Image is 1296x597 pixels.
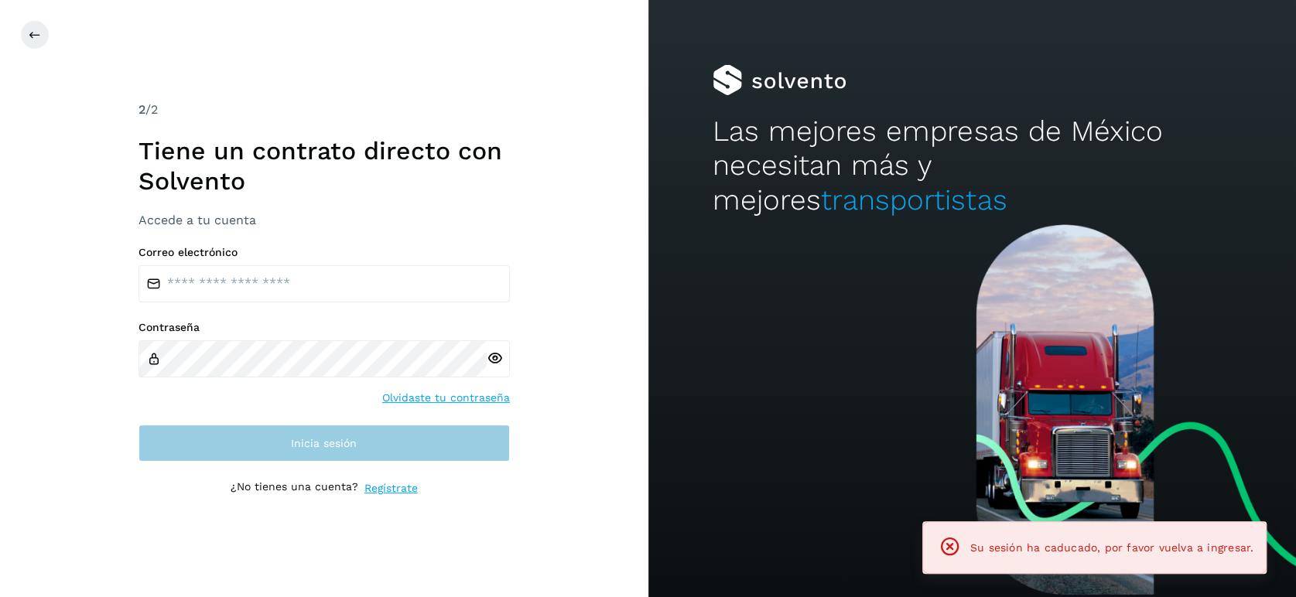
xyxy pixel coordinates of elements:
span: Su sesión ha caducado, por favor vuelva a ingresar. [970,541,1253,554]
h2: Las mejores empresas de México necesitan más y mejores [713,114,1231,217]
button: Inicia sesión [138,425,510,462]
h1: Tiene un contrato directo con Solvento [138,136,510,196]
h3: Accede a tu cuenta [138,213,510,227]
a: Regístrate [364,480,418,496]
label: Correo electrónico [138,246,510,259]
div: /2 [138,101,510,119]
a: Olvidaste tu contraseña [382,390,510,406]
p: ¿No tienes una cuenta? [231,480,358,496]
span: 2 [138,102,145,117]
span: Inicia sesión [291,438,357,449]
span: transportistas [821,183,1007,217]
label: Contraseña [138,321,510,334]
